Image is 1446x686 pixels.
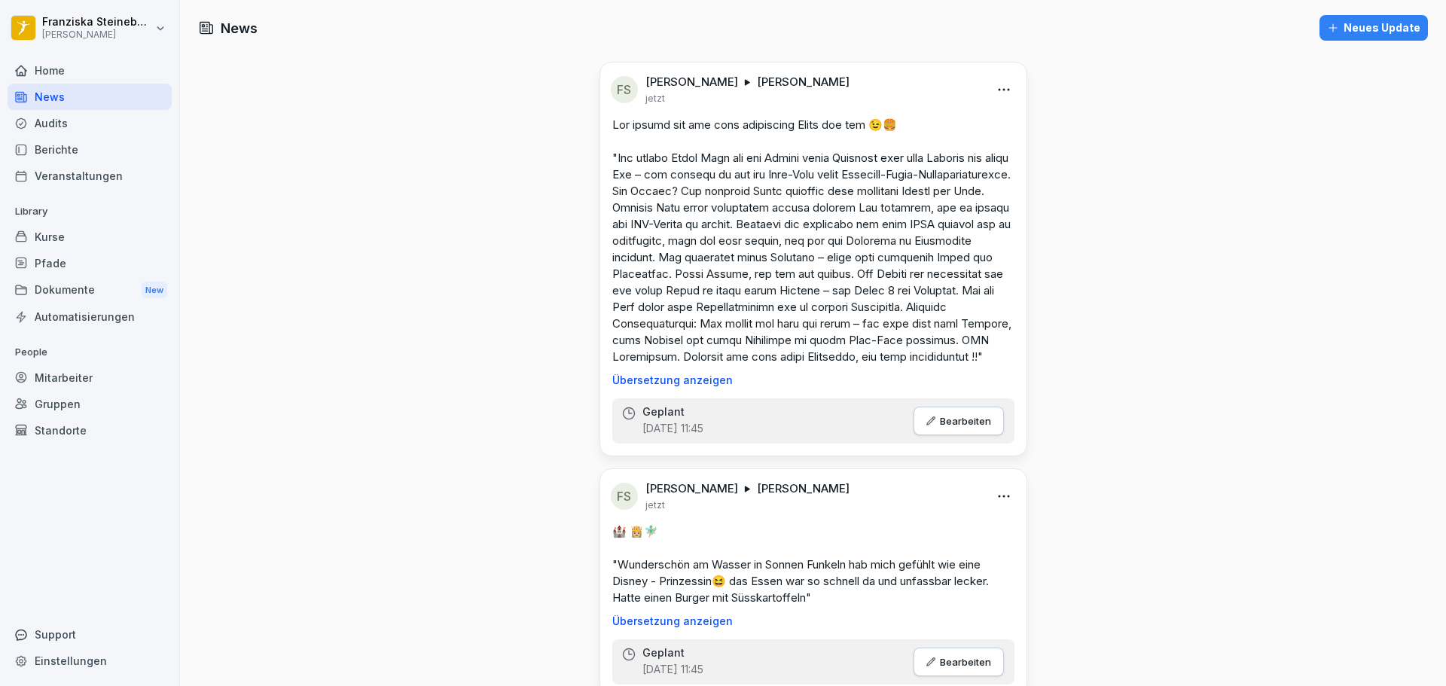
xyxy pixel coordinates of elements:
[611,483,638,510] div: FS
[8,163,172,189] a: Veranstaltungen
[757,481,850,496] p: [PERSON_NAME]
[8,84,172,110] a: News
[612,523,1014,606] p: 🏰 👸🏼🧚🏼‍♂️ "Wunderschön am Wasser in Sonnen Funkeln hab mich gefühlt wie eine Disney - Prinzessin😆...
[642,421,703,436] p: [DATE] 11:45
[8,250,172,276] a: Pfade
[1319,15,1428,41] button: Neues Update
[914,407,1004,435] button: Bearbeiten
[642,662,703,677] p: [DATE] 11:45
[8,276,172,304] div: Dokumente
[8,110,172,136] a: Audits
[612,374,1014,386] p: Übersetzung anzeigen
[8,276,172,304] a: DokumenteNew
[8,224,172,250] a: Kurse
[757,75,850,90] p: [PERSON_NAME]
[42,29,152,40] p: [PERSON_NAME]
[8,136,172,163] a: Berichte
[642,406,685,418] p: Geplant
[645,499,665,511] p: jetzt
[914,648,1004,676] button: Bearbeiten
[645,93,665,105] p: jetzt
[8,303,172,330] a: Automatisierungen
[612,117,1014,365] p: Lor ipsumd sit ame cons adipiscing Elits doe tem 😉🍔 "Inc utlabo Etdol Magn ali eni Admini venia Q...
[42,16,152,29] p: Franziska Steinebach
[8,391,172,417] a: Gruppen
[8,340,172,364] p: People
[142,282,167,299] div: New
[940,656,991,668] p: Bearbeiten
[642,647,685,659] p: Geplant
[611,76,638,103] div: FS
[940,415,991,427] p: Bearbeiten
[612,615,1014,627] p: Übersetzung anzeigen
[221,18,258,38] h1: News
[8,57,172,84] a: Home
[8,200,172,224] p: Library
[1327,20,1420,36] div: Neues Update
[8,364,172,391] a: Mitarbeiter
[645,75,738,90] p: [PERSON_NAME]
[645,481,738,496] p: [PERSON_NAME]
[8,417,172,444] a: Standorte
[8,648,172,674] a: Einstellungen
[8,621,172,648] div: Support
